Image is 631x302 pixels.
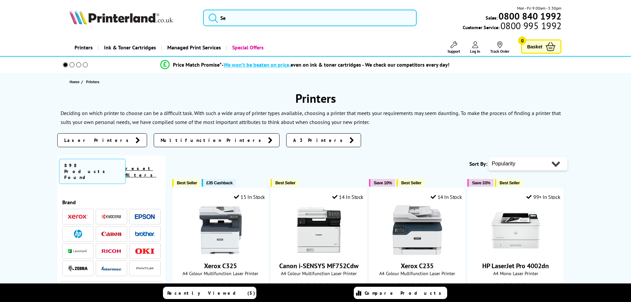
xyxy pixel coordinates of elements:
[68,264,88,272] a: Zebra
[104,39,156,56] span: Ink & Toner Cartridges
[226,39,269,56] a: Special Offers
[196,250,245,256] a: Xerox C325
[161,39,226,56] a: Managed Print Services
[526,194,560,200] div: 99+ In Stock
[500,180,520,185] span: Best Seller
[62,199,161,206] span: Brand
[463,23,561,30] span: Customer Service:
[203,10,417,26] input: Se
[235,280,241,292] span: (88)
[521,39,561,54] a: Basket 0
[294,205,344,255] img: Canon i-SENSYS MF752Cdw
[393,205,442,255] img: Xerox C235
[396,179,425,187] button: Best Seller
[59,159,126,184] span: 898 Products Found
[64,137,132,144] span: Laser Printers
[101,232,121,236] img: Canon
[68,265,88,272] img: Zebra
[222,61,449,68] div: - even on ink & toner cartridges - We check our competitors every day!
[135,247,155,255] a: OKI
[530,280,536,292] span: (33)
[154,133,280,147] a: Multifunction Printers
[333,280,340,292] span: (40)
[135,231,155,236] img: Brother
[431,194,462,200] div: 14 In Stock
[286,133,361,147] a: A3 Printers
[491,205,541,255] img: HP LaserJet Pro 4002dn
[482,262,549,270] a: HP LaserJet Pro 4002dn
[68,214,88,219] img: Xerox
[167,290,255,296] span: Recently Viewed (5)
[517,5,561,11] span: Mon - Fri 9:00am - 5:30pm
[173,61,222,68] span: Price Match Promise*
[126,165,156,178] a: reset filters
[374,180,392,185] span: Save 10%
[486,15,498,21] span: Sales:
[74,230,82,238] img: HP
[68,247,88,255] a: Lexmark
[68,230,88,238] a: HP
[196,205,245,255] img: Xerox C325
[101,249,121,253] img: Ricoh
[204,262,237,270] a: Xerox C325
[490,41,509,54] a: Track Order
[472,180,490,185] span: Save 33%
[101,266,121,271] img: Intermec
[293,137,346,144] span: A3 Printers
[61,110,561,125] p: To make the process of finding a printer that suits your own personal needs, we have compiled som...
[54,59,556,71] li: modal_Promise
[401,180,421,185] span: Best Seller
[354,287,447,299] a: Compare Products
[234,194,265,200] div: 15 In Stock
[70,78,81,85] a: Home
[163,287,256,299] a: Recently Viewed (5)
[101,214,121,219] img: Kyocera
[161,137,265,144] span: Multifunction Printers
[177,180,197,185] span: Best Seller
[206,180,233,185] span: £35 Cashback
[447,49,460,54] span: Support
[68,249,88,253] img: Lexmark
[101,247,121,255] a: Ricoh
[135,230,155,238] a: Brother
[135,214,155,219] img: Epson
[274,270,363,276] span: A4 Colour Multifunction Laser Printer
[70,39,98,56] a: Printers
[495,179,523,187] button: Best Seller
[202,179,236,187] button: £35 Cashback
[500,23,561,29] span: 0800 995 1992
[369,179,395,187] button: Save 10%
[68,212,88,221] a: Xerox
[271,179,299,187] button: Best Seller
[135,265,155,272] img: Pantum
[135,212,155,221] a: Epson
[332,194,363,200] div: 14 In Stock
[401,262,434,270] a: Xerox C235
[86,79,99,84] span: Printers
[57,133,147,147] a: Laser Printers
[527,42,542,51] span: Basket
[471,270,560,276] span: A4 Mono Laser Printer
[499,10,561,22] b: 0800 840 1992
[101,264,121,272] a: Intermec
[393,250,442,256] a: Xerox C235
[470,49,480,54] span: Log In
[61,110,459,116] p: Deciding on which printer to choose can be a difficult task. With such a wide array of printer ty...
[279,262,358,270] a: Canon i-SENSYS MF752Cdw
[447,41,460,54] a: Support
[491,250,541,256] a: HP LaserJet Pro 4002dn
[57,91,574,106] h1: Printers
[469,160,487,167] span: Sort By:
[518,36,526,45] span: 0
[70,10,195,26] a: Printerland Logo
[294,250,344,256] a: Canon i-SENSYS MF752Cdw
[101,212,121,221] a: Kyocera
[467,179,494,187] button: Save 33%
[431,280,438,292] span: (57)
[373,270,462,276] span: A4 Colour Multifunction Laser Printer
[135,248,155,254] img: OKI
[172,179,200,187] button: Best Seller
[176,270,265,276] span: A4 Colour Multifunction Laser Printer
[365,290,445,296] span: Compare Products
[470,41,480,54] a: Log In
